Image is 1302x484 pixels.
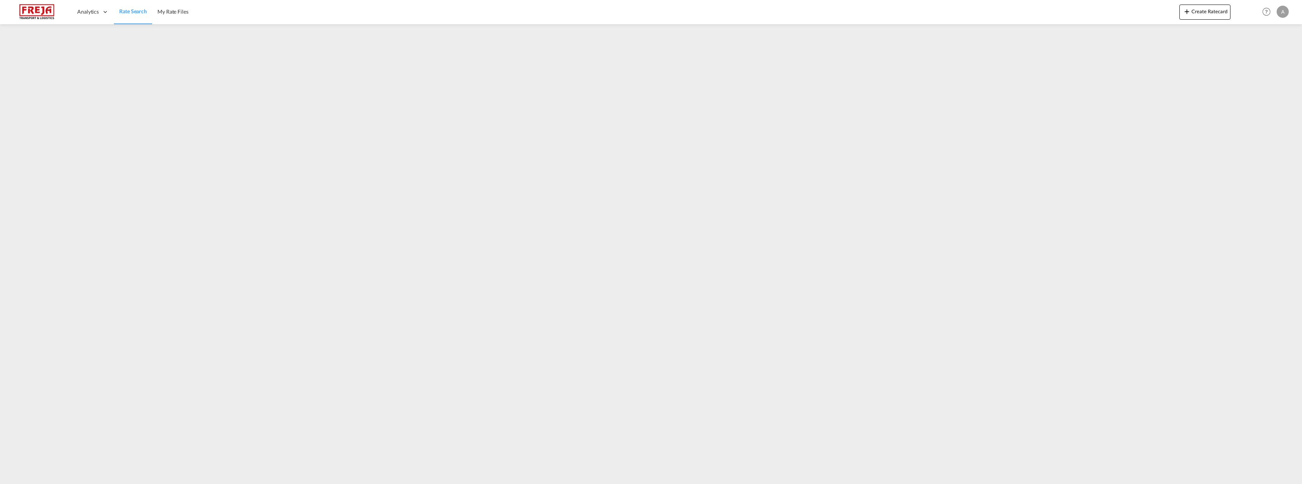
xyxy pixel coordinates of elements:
[1260,5,1273,18] span: Help
[119,8,147,14] span: Rate Search
[157,8,188,15] span: My Rate Files
[77,8,99,16] span: Analytics
[1182,7,1191,16] md-icon: icon-plus 400-fg
[1260,5,1277,19] div: Help
[11,3,62,20] img: 586607c025bf11f083711d99603023e7.png
[1179,5,1230,20] button: icon-plus 400-fgCreate Ratecard
[1277,6,1289,18] div: A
